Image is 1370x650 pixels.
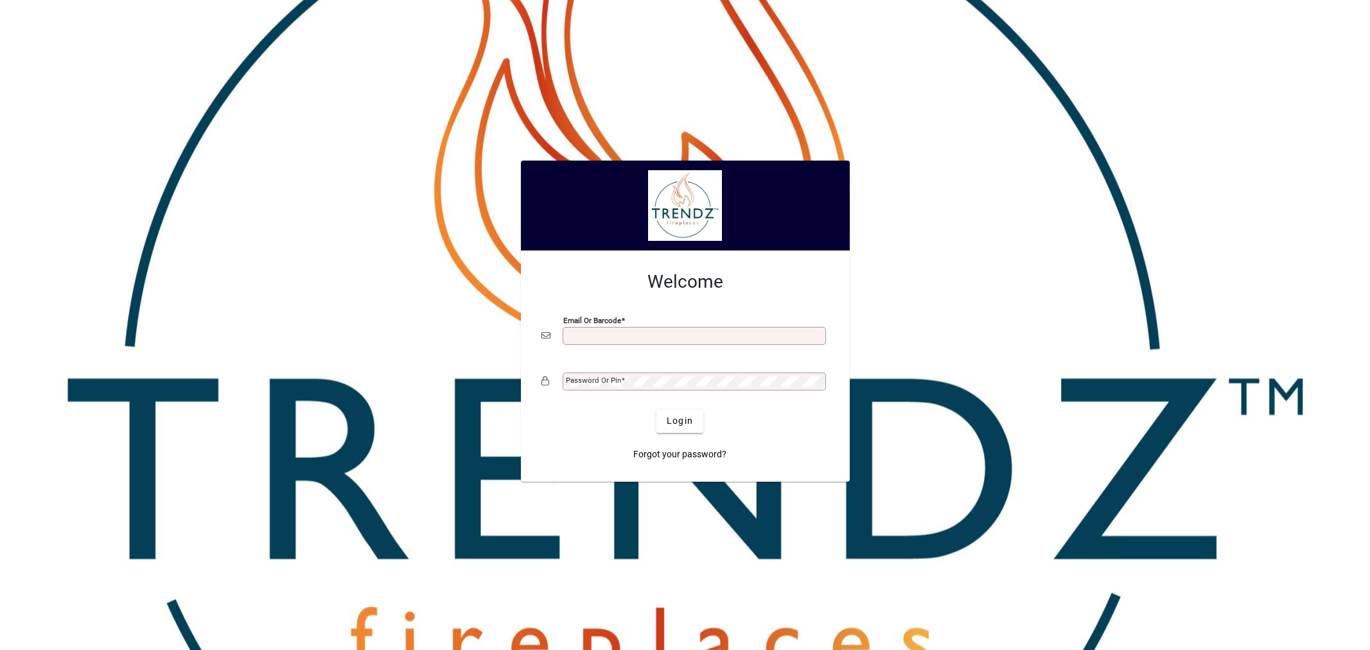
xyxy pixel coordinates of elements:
[541,271,829,293] h2: Welcome
[563,315,621,324] mat-label: Email or Barcode
[656,410,703,433] button: Login
[628,443,732,466] a: Forgot your password?
[633,448,726,461] span: Forgot your password?
[566,376,621,385] mat-label: Password or Pin
[667,414,693,428] span: Login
